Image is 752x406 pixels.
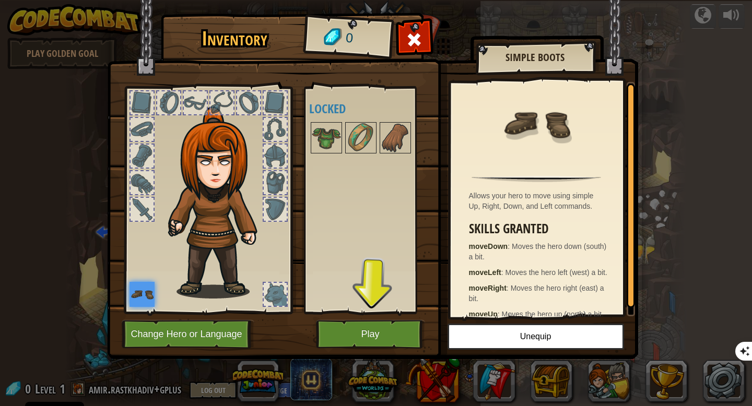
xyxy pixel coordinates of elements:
[448,324,624,350] button: Unequip
[130,282,155,307] img: portrait.png
[345,29,354,48] span: 0
[381,123,410,152] img: portrait.png
[309,102,432,115] h4: Locked
[469,284,604,303] span: Moves the hero right (east) a bit.
[502,90,570,158] img: portrait.png
[122,320,254,349] button: Change Hero or Language
[506,268,607,277] span: Moves the hero left (west) a bit.
[502,310,604,318] span: Moves the hero up (north) a bit.
[501,268,506,277] span: :
[486,52,584,63] h2: Simple Boots
[346,123,375,152] img: portrait.png
[316,320,425,349] button: Play
[469,310,498,318] strong: moveUp
[469,242,508,250] strong: moveDown
[168,28,301,50] h1: Inventory
[312,123,341,152] img: portrait.png
[508,242,512,250] span: :
[472,176,601,182] img: hr.png
[469,284,507,292] strong: moveRight
[469,222,609,236] h3: Skills Granted
[163,106,276,298] img: hair_f2.png
[469,242,607,261] span: Moves the hero down (south) a bit.
[469,268,501,277] strong: moveLeft
[498,310,502,318] span: :
[469,190,609,211] div: Allows your hero to move using simple Up, Right, Down, and Left commands.
[507,284,511,292] span: :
